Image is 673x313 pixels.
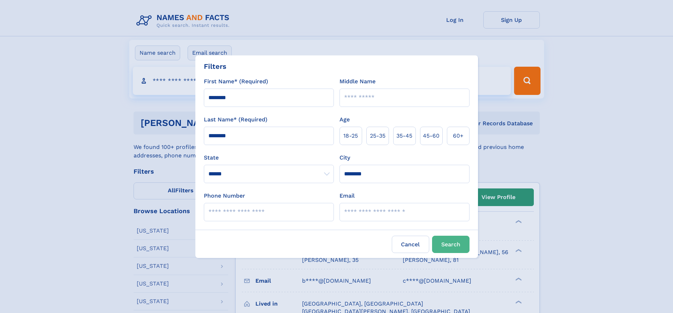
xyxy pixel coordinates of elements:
[204,61,226,72] div: Filters
[370,132,385,140] span: 25‑35
[423,132,439,140] span: 45‑60
[432,236,470,253] button: Search
[340,77,376,86] label: Middle Name
[453,132,464,140] span: 60+
[392,236,429,253] label: Cancel
[204,77,268,86] label: First Name* (Required)
[204,192,245,200] label: Phone Number
[340,154,350,162] label: City
[396,132,412,140] span: 35‑45
[340,192,355,200] label: Email
[340,115,350,124] label: Age
[343,132,358,140] span: 18‑25
[204,154,334,162] label: State
[204,115,267,124] label: Last Name* (Required)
